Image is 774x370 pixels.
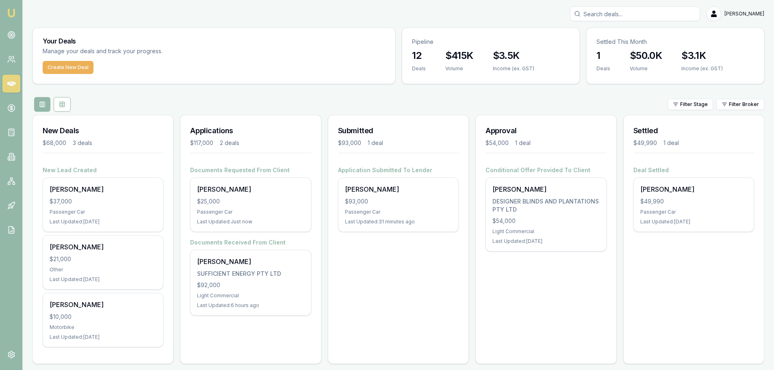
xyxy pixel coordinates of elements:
div: Passenger Car [345,209,452,215]
div: $54,000 [492,217,599,225]
h3: $3.5K [493,49,534,62]
div: Light Commercial [492,228,599,235]
div: [PERSON_NAME] [50,184,156,194]
input: Search deals [570,6,700,21]
div: $117,000 [190,139,213,147]
div: 2 deals [220,139,239,147]
button: Filter Stage [668,99,713,110]
div: $21,000 [50,255,156,263]
h3: 12 [412,49,426,62]
p: Settled This Month [596,38,754,46]
h4: Application Submitted To Lender [338,166,459,174]
div: Deals [412,65,426,72]
div: [PERSON_NAME] [345,184,452,194]
div: [PERSON_NAME] [50,242,156,252]
div: $54,000 [486,139,509,147]
div: Light Commercial [197,292,304,299]
div: Other [50,266,156,273]
div: SUFFICIENT ENERGY PTY LTD [197,270,304,278]
h4: New Lead Created [43,166,163,174]
div: $49,990 [640,197,747,206]
div: $49,990 [633,139,657,147]
p: Manage your deals and track your progress. [43,47,251,56]
div: Last Updated: [DATE] [50,276,156,283]
h3: Approval [486,125,606,136]
div: Volume [445,65,473,72]
button: Filter Broker [716,99,764,110]
span: [PERSON_NAME] [724,11,764,17]
div: [PERSON_NAME] [50,300,156,309]
h4: Deal Settled [633,166,754,174]
div: Last Updated: [DATE] [50,219,156,225]
h4: Conditional Offer Provided To Client [486,166,606,174]
h3: $50.0K [630,49,662,62]
h3: Your Deals [43,38,385,44]
span: Filter Stage [680,101,708,108]
div: [PERSON_NAME] [492,184,599,194]
div: Last Updated: [DATE] [50,334,156,340]
div: $37,000 [50,197,156,206]
div: Last Updated: Just now [197,219,304,225]
h4: Documents Requested From Client [190,166,311,174]
div: Passenger Car [197,209,304,215]
img: emu-icon-u.png [7,8,16,18]
div: 1 deal [663,139,679,147]
div: $68,000 [43,139,66,147]
div: Last Updated: 31 minutes ago [345,219,452,225]
div: [PERSON_NAME] [640,184,747,194]
h3: New Deals [43,125,163,136]
div: $92,000 [197,281,304,289]
div: Deals [596,65,610,72]
h3: Applications [190,125,311,136]
div: [PERSON_NAME] [197,184,304,194]
div: $93,000 [338,139,361,147]
h3: 1 [596,49,610,62]
div: Passenger Car [50,209,156,215]
div: Income (ex. GST) [493,65,534,72]
p: Pipeline [412,38,570,46]
div: $25,000 [197,197,304,206]
div: [PERSON_NAME] [197,257,304,266]
div: Volume [630,65,662,72]
div: Last Updated: [DATE] [640,219,747,225]
div: Last Updated: 6 hours ago [197,302,304,309]
div: Last Updated: [DATE] [492,238,599,245]
button: Create New Deal [43,61,93,74]
div: Motorbike [50,324,156,331]
h3: Submitted [338,125,459,136]
div: DESIGNER BLINDS AND PLANTATIONS PTY LTD [492,197,599,214]
h3: $415K [445,49,473,62]
div: 1 deal [368,139,383,147]
div: Income (ex. GST) [681,65,723,72]
h3: Settled [633,125,754,136]
div: $10,000 [50,313,156,321]
span: Filter Broker [729,101,759,108]
div: $93,000 [345,197,452,206]
div: 1 deal [515,139,531,147]
div: Passenger Car [640,209,747,215]
h3: $3.1K [681,49,723,62]
h4: Documents Received From Client [190,238,311,247]
div: 3 deals [73,139,92,147]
